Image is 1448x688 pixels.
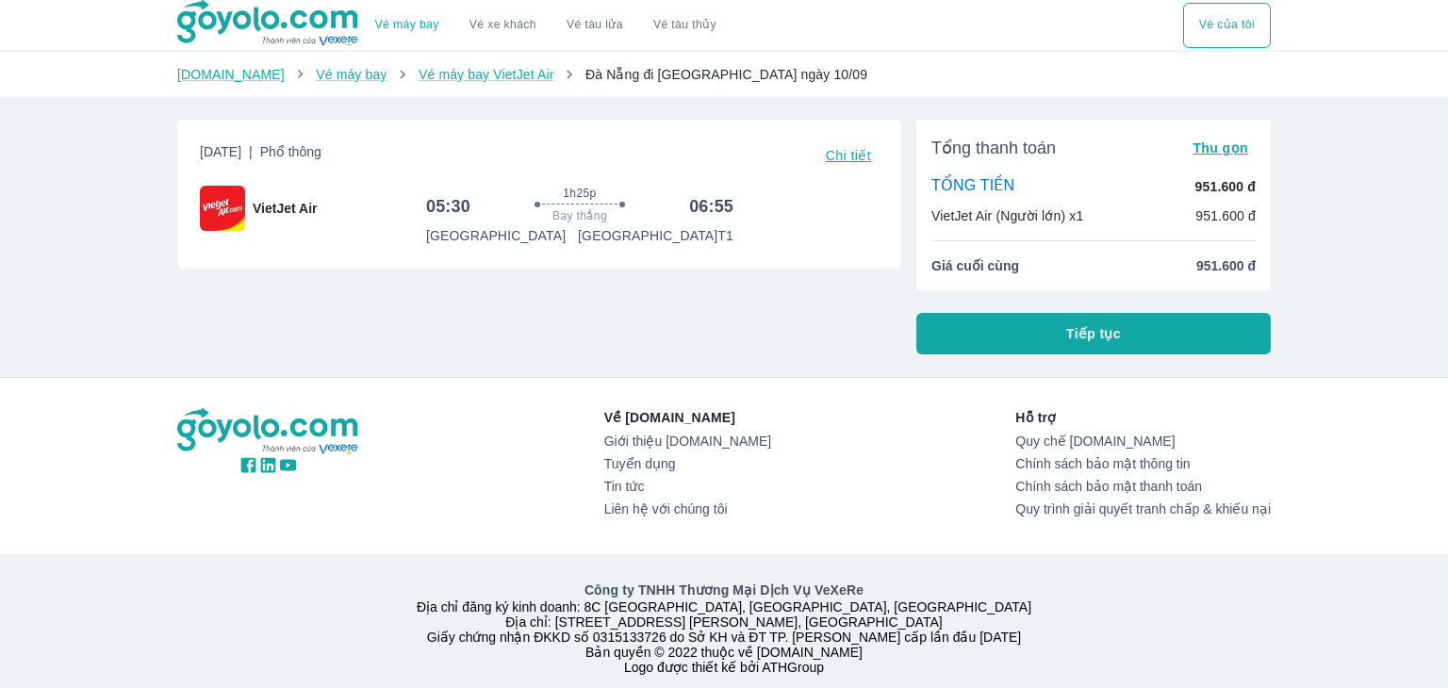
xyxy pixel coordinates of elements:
[604,479,771,494] a: Tin tức
[253,199,317,218] span: VietJet Air
[916,313,1271,354] button: Tiếp tục
[1015,408,1271,427] p: Hỗ trợ
[1185,135,1256,161] button: Thu gọn
[316,67,387,82] a: Vé máy bay
[1195,177,1256,196] p: 951.600 đ
[604,434,771,449] a: Giới thiệu [DOMAIN_NAME]
[1196,256,1256,275] span: 951.600 đ
[181,581,1267,599] p: Công ty TNHH Thương Mại Dịch Vụ VeXeRe
[426,195,470,218] h6: 05:30
[585,67,867,82] span: Đà Nẵng đi [GEOGRAPHIC_DATA] ngày 10/09
[604,456,771,471] a: Tuyển dụng
[689,195,733,218] h6: 06:55
[375,18,439,32] a: Vé máy bay
[177,408,360,455] img: logo
[551,3,638,48] a: Vé tàu lửa
[200,142,321,169] span: [DATE]
[1015,501,1271,516] a: Quy trình giải quyết tranh chấp & khiếu nại
[931,176,1014,197] p: TỔNG TIỀN
[1066,324,1121,343] span: Tiếp tục
[552,208,607,223] span: Bay thẳng
[249,144,253,159] span: |
[1193,140,1248,156] span: Thu gọn
[818,142,879,169] button: Chi tiết
[1183,3,1271,48] div: choose transportation mode
[563,186,596,201] span: 1h25p
[1183,3,1271,48] button: Vé của tôi
[578,226,733,245] p: [GEOGRAPHIC_DATA] T1
[1015,479,1271,494] a: Chính sách bảo mật thanh toán
[360,3,732,48] div: choose transportation mode
[469,18,536,32] a: Vé xe khách
[931,137,1056,159] span: Tổng thanh toán
[604,501,771,516] a: Liên hệ với chúng tôi
[426,226,566,245] p: [GEOGRAPHIC_DATA]
[1015,434,1271,449] a: Quy chế [DOMAIN_NAME]
[1195,206,1256,225] p: 951.600 đ
[931,206,1083,225] p: VietJet Air (Người lớn) x1
[419,67,553,82] a: Vé máy bay VietJet Air
[638,3,732,48] button: Vé tàu thủy
[177,65,1271,84] nav: breadcrumb
[604,408,771,427] p: Về [DOMAIN_NAME]
[931,256,1019,275] span: Giá cuối cùng
[1015,456,1271,471] a: Chính sách bảo mật thông tin
[260,144,321,159] span: Phổ thông
[826,148,871,163] span: Chi tiết
[177,67,285,82] a: [DOMAIN_NAME]
[166,581,1282,675] div: Địa chỉ đăng ký kinh doanh: 8C [GEOGRAPHIC_DATA], [GEOGRAPHIC_DATA], [GEOGRAPHIC_DATA] Địa chỉ: [...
